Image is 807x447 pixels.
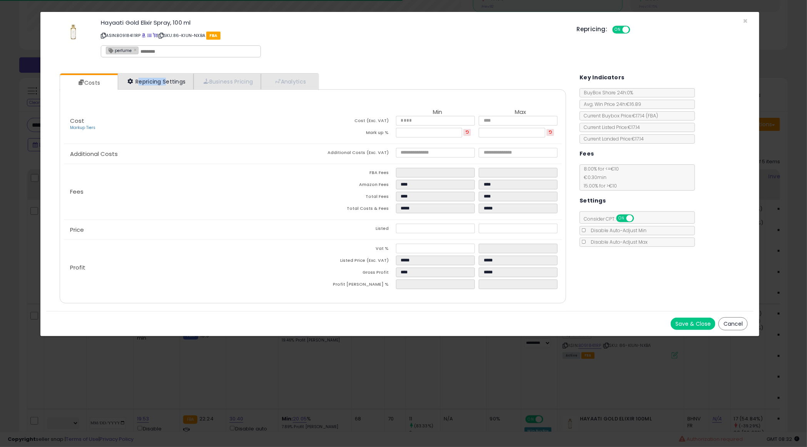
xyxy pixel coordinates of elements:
a: BuyBox page [142,32,146,39]
a: Markup Tiers [70,125,95,131]
td: Listed Price (Exc. VAT) [313,256,396,268]
a: × [134,46,138,53]
td: Profit [PERSON_NAME] % [313,280,396,291]
th: Max [479,109,562,116]
a: Analytics [261,74,318,89]
span: Disable Auto-Adjust Max [587,239,648,245]
span: 8.00 % for <= €10 [580,166,619,189]
span: × [743,15,748,27]
td: Additional Costs (Exc. VAT) [313,148,396,160]
span: 15.00 % for > €10 [580,182,617,189]
td: Amazon Fees [313,180,396,192]
th: Min [396,109,479,116]
span: BuyBox Share 24h: 0% [580,89,633,96]
span: €0.30 min [580,174,607,181]
p: Profit [64,265,313,271]
h5: Fees [580,149,594,159]
img: 21u4D8YfzAL._SL60_.jpg [62,20,85,43]
p: Cost [64,118,313,131]
span: ( FBA ) [646,112,658,119]
span: ON [613,27,623,33]
span: OFF [633,215,645,222]
td: Mark up % [313,128,396,140]
h5: Key Indicators [580,73,625,82]
a: Business Pricing [194,74,261,89]
button: Cancel [718,317,748,330]
td: Listed [313,224,396,236]
span: Current Buybox Price: [580,112,658,119]
td: FBA Fees [313,168,396,180]
span: Current Listed Price: €17.14 [580,124,640,131]
span: Avg. Win Price 24h: €16.89 [580,101,641,107]
span: FBA [206,32,221,40]
td: Vat % [313,244,396,256]
td: Cost (Exc. VAT) [313,116,396,128]
h5: Repricing: [577,26,608,32]
a: All offer listings [147,32,152,39]
button: Save & Close [671,318,715,330]
p: ASIN: B0918411RP | SKU: 86-KIUN-NXBA [101,29,565,42]
h3: Hayaati Gold Elixir Spray, 100 ml [101,20,565,25]
td: Gross Profit [313,268,396,280]
span: Consider CPT: [580,216,644,222]
span: ON [617,215,627,222]
span: Current Landed Price: €17.14 [580,136,644,142]
span: OFF [629,27,641,33]
td: Total Costs & Fees [313,204,396,216]
span: Disable Auto-Adjust Min [587,227,647,234]
a: Repricing Settings [118,74,194,89]
p: Additional Costs [64,151,313,157]
span: €17.14 [632,112,658,119]
p: Fees [64,189,313,195]
td: Total Fees [313,192,396,204]
a: Costs [60,75,117,90]
a: Your listing only [153,32,157,39]
h5: Settings [580,196,606,206]
span: perfume [106,47,132,54]
p: Price [64,227,313,233]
